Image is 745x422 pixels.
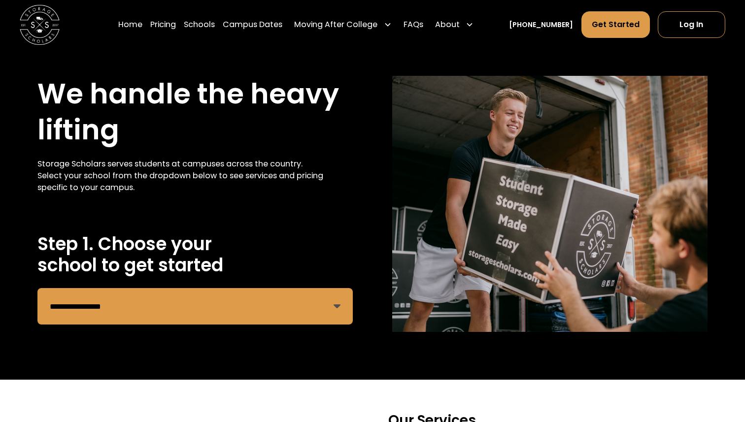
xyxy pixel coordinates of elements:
[290,11,395,38] div: Moving After College
[431,11,477,38] div: About
[37,76,353,148] h1: We handle the heavy lifting
[37,288,353,325] form: Remind Form
[509,20,573,30] a: [PHONE_NUMBER]
[658,11,725,38] a: Log In
[404,11,423,38] a: FAQs
[150,11,176,38] a: Pricing
[37,158,353,194] div: Storage Scholars serves students at campuses across the country. Select your school from the drop...
[294,19,377,31] div: Moving After College
[20,5,60,45] a: home
[223,11,282,38] a: Campus Dates
[581,11,650,38] a: Get Started
[37,233,353,276] h2: Step 1. Choose your school to get started
[20,5,60,45] img: Storage Scholars main logo
[435,19,460,31] div: About
[118,11,142,38] a: Home
[184,11,215,38] a: Schools
[392,76,708,332] img: storage scholar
